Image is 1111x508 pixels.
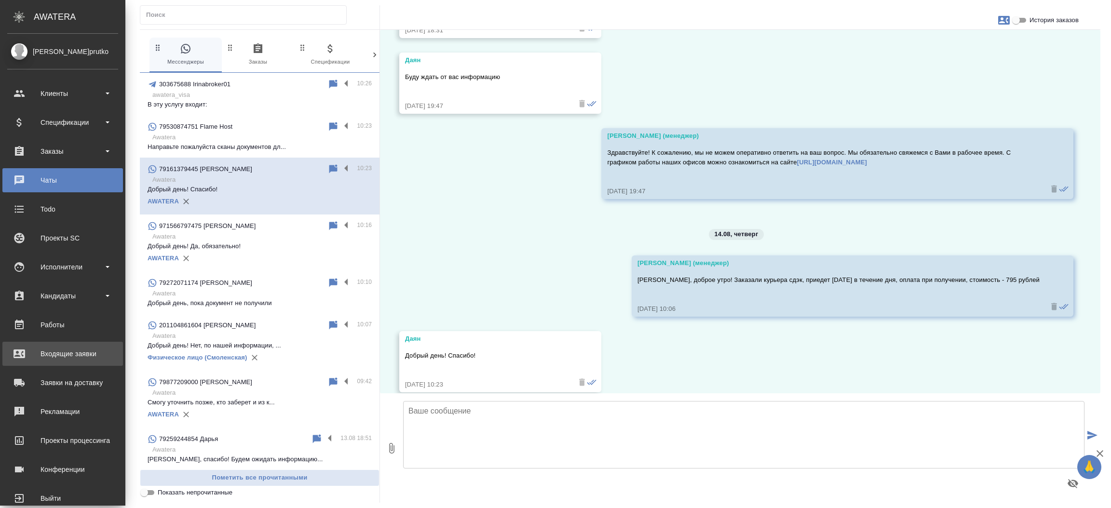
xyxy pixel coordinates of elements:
[7,318,118,332] div: Работы
[7,375,118,390] div: Заявки на доставку
[7,173,118,187] div: Чаты
[2,371,123,395] a: Заявки на доставку
[7,289,118,303] div: Кандидаты
[140,271,379,314] div: 79272071174 [PERSON_NAME]10:10AwateraДобрый день, пока документ не получили
[153,43,218,67] span: Мессенджеры
[2,342,123,366] a: Входящие заявки
[637,304,1040,314] div: [DATE] 10:06
[148,455,372,464] p: [PERSON_NAME], спасибо! Будем ожидать информацию...
[7,347,118,361] div: Входящие заявки
[7,404,118,419] div: Рекламации
[153,43,163,52] svg: Зажми и перетащи, чтобы поменять порядок вкладок
[140,214,379,271] div: 971566797475 [PERSON_NAME]10:16AwateraДобрый день! Да, обязательно!AWATERA
[140,115,379,158] div: 79530874751 Flame Host10:23AwateraНаправьте пожалуйста сканы документов дл...
[797,159,867,166] a: [URL][DOMAIN_NAME]
[298,43,363,67] span: Спецификации
[2,226,123,250] a: Проекты SC
[34,7,125,27] div: AWATERA
[992,9,1016,32] button: Заявки
[159,221,256,231] p: 971566797475 [PERSON_NAME]
[2,313,123,337] a: Работы
[7,462,118,477] div: Конференции
[152,388,372,398] p: Awatera
[357,320,372,329] p: 10:07
[405,55,568,65] div: Даян
[2,428,123,453] a: Проекты процессинга
[7,115,118,130] div: Спецификации
[327,376,339,388] div: Пометить непрочитанным
[148,341,372,350] p: Добрый день! Нет, по нашей информации, ...
[247,350,262,365] button: Удалить привязку
[327,79,339,90] div: Пометить непрочитанным
[607,131,1040,141] div: [PERSON_NAME] (менеджер)
[405,101,568,111] div: [DATE] 19:47
[152,175,372,185] p: Awatera
[327,220,339,232] div: Пометить непрочитанным
[405,380,568,389] div: [DATE] 10:23
[140,73,379,115] div: 303675688 Irinabroker0110:26awatera_visaВ эту услугу входит:
[159,122,232,132] p: 79530874751 Flame Host
[2,400,123,424] a: Рекламации
[140,371,379,428] div: 79877209000 [PERSON_NAME]09:42AwateraСмогу уточнить позже, кто заберет и из к...AWATERA
[140,428,379,470] div: 79259244854 Дарья13.08 18:51Awatera[PERSON_NAME], спасибо! Будем ожидать информацию...
[148,254,179,262] a: AWATERA
[148,241,372,251] p: Добрый день! Да, обязательно!
[7,46,118,57] div: [PERSON_NAME]prutko
[140,158,379,214] div: 79161379445 [PERSON_NAME]10:23AwateraДобрый день! Спасибо!AWATERA
[148,100,372,109] p: В эту услугу входит:
[1030,15,1079,25] span: История заказов
[152,133,372,142] p: Awatera
[7,433,118,448] div: Проекты процессинга
[146,8,346,22] input: Поиск
[159,164,252,174] p: 79161379445 [PERSON_NAME]
[607,187,1040,196] div: [DATE] 19:47
[1061,472,1084,495] button: Предпросмотр
[159,278,252,288] p: 79272071174 [PERSON_NAME]
[7,202,118,216] div: Todo
[179,407,193,422] button: Удалить привязку
[7,231,118,245] div: Проекты SC
[357,163,372,173] p: 10:23
[357,79,372,88] p: 10:26
[148,398,372,407] p: Смогу уточнить позже, кто заберет и из к...
[637,258,1040,268] div: [PERSON_NAME] (менеджер)
[1077,455,1101,479] button: 🙏
[145,472,374,483] span: Пометить все прочитанными
[7,491,118,506] div: Выйти
[405,351,568,361] p: Добрый день! Спасибо!
[226,43,290,67] span: Заказы
[327,320,339,331] div: Пометить непрочитанным
[405,72,568,82] p: Буду ждать от вас информацию
[7,260,118,274] div: Исполнители
[7,144,118,159] div: Заказы
[140,469,379,486] button: Пометить все прочитанными
[7,86,118,101] div: Клиенты
[2,457,123,481] a: Конференции
[159,377,252,387] p: 79877209000 [PERSON_NAME]
[327,163,339,175] div: Пометить непрочитанным
[2,197,123,221] a: Todo
[179,194,193,209] button: Удалить привязку
[152,90,372,100] p: awatera_visa
[715,229,759,239] p: 14.08, четверг
[152,445,372,455] p: Awatera
[405,26,568,35] div: [DATE] 18:31
[340,433,372,443] p: 13.08 18:51
[226,43,235,52] svg: Зажми и перетащи, чтобы поменять порядок вкладок
[311,433,323,445] div: Пометить непрочитанным
[152,232,372,241] p: Awatera
[140,314,379,371] div: 201104861604 [PERSON_NAME]10:07AwateraДобрый день! Нет, по нашей информации, ...Физическое лицо (...
[159,434,218,444] p: 79259244854 Дарья
[148,185,372,194] p: Добрый день! Спасибо!
[159,80,230,89] p: 303675688 Irinabroker01
[158,488,232,497] span: Показать непрочитанные
[357,121,372,131] p: 10:23
[298,43,307,52] svg: Зажми и перетащи, чтобы поменять порядок вкладок
[2,168,123,192] a: Чаты
[148,198,179,205] a: AWATERA
[1081,457,1097,477] span: 🙏
[637,275,1040,285] p: [PERSON_NAME], доброе утро! Заказали курьера сдэк, приедет [DATE] в течение дня, оплата при получ...
[357,220,372,230] p: 10:16
[357,376,372,386] p: 09:42
[148,354,247,361] a: Физическое лицо (Смоленская)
